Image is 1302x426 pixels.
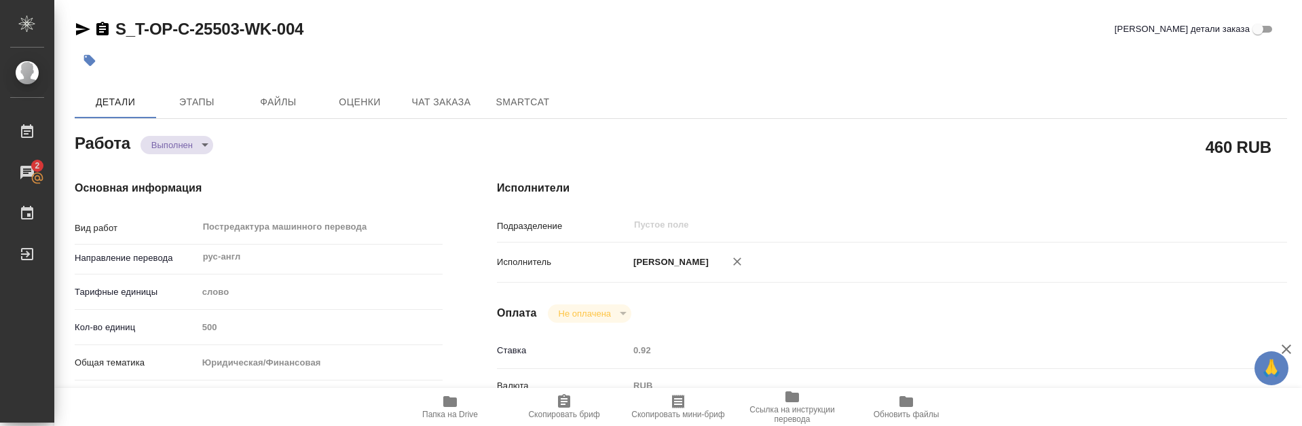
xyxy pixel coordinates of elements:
span: Этапы [164,94,229,111]
span: Файлы [246,94,311,111]
span: 2 [26,159,48,173]
button: 🙏 [1254,351,1288,385]
button: Не оплачена [555,308,615,319]
p: [PERSON_NAME] [629,255,709,269]
p: Подразделение [497,219,629,233]
span: Обновить файлы [874,410,940,419]
button: Удалить исполнителя [722,247,752,277]
div: RUB [629,374,1221,397]
div: Юридическая/Финансовая [198,351,443,374]
input: Пустое поле [198,317,443,337]
button: Скопировать ссылку для ЯМессенджера [75,21,91,37]
h2: Работа [75,130,130,154]
p: Тарифные единицы [75,285,198,299]
h4: Исполнители [497,180,1287,196]
h2: 460 RUB [1206,135,1271,158]
button: Скопировать бриф [507,388,621,426]
h4: Основная информация [75,180,443,196]
p: Кол-во единиц [75,321,198,334]
button: Скопировать ссылку [94,21,111,37]
button: Скопировать мини-бриф [621,388,735,426]
button: Добавить тэг [75,46,105,75]
p: Исполнитель [497,255,629,269]
div: слово [198,281,443,304]
span: Ссылка на инструкции перевода [743,405,841,424]
p: Ставка [497,344,629,357]
span: Оценки [327,94,392,111]
span: SmartCat [490,94,555,111]
div: Стандартные юридические документы, договоры, уставы [198,387,443,410]
span: Чат заказа [409,94,474,111]
input: Пустое поле [633,217,1189,233]
span: Скопировать мини-бриф [631,410,724,419]
button: Ссылка на инструкции перевода [735,388,849,426]
span: Папка на Drive [422,410,478,419]
a: 2 [3,156,51,190]
h4: Оплата [497,305,537,321]
button: Выполнен [147,139,197,151]
button: Папка на Drive [393,388,507,426]
p: Валюта [497,379,629,393]
input: Пустое поле [629,340,1221,360]
span: Детали [83,94,148,111]
span: 🙏 [1260,354,1283,383]
div: Выполнен [548,304,631,323]
span: [PERSON_NAME] детали заказа [1115,22,1250,36]
p: Направление перевода [75,251,198,265]
p: Общая тематика [75,356,198,370]
div: Выполнен [141,136,213,154]
p: Вид работ [75,221,198,235]
span: Скопировать бриф [528,410,599,419]
a: S_T-OP-C-25503-WK-004 [115,20,303,38]
button: Обновить файлы [849,388,963,426]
